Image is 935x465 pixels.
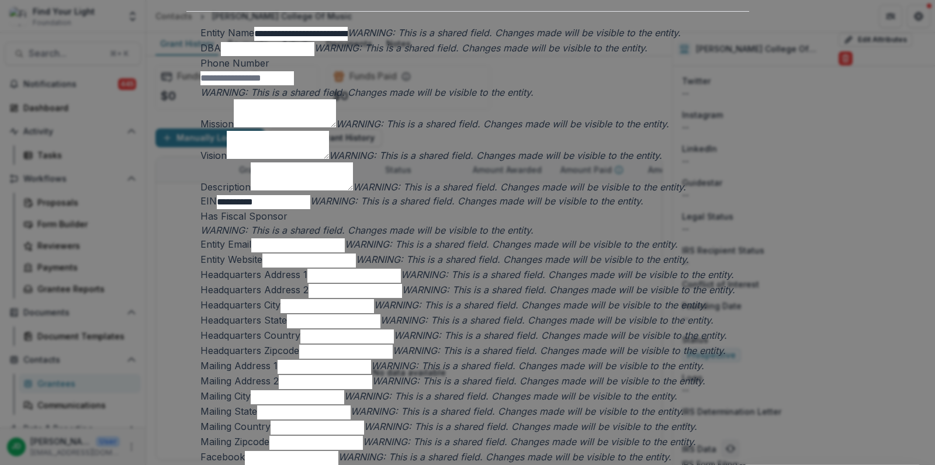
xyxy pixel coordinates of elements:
[200,118,234,130] label: Mission
[200,451,245,463] label: Facebook
[314,42,647,54] i: WARNING: This is a shared field. Changes made will be visible to the entity.
[200,86,534,98] i: WARNING: This is a shared field. Changes made will be visible to the entity.
[200,210,288,222] label: Has Fiscal Sponsor
[345,238,678,250] i: WARNING: This is a shared field. Changes made will be visible to the entity.
[351,405,684,417] i: WARNING: This is a shared field. Changes made will be visible to the entity.
[329,150,662,161] i: WARNING: This is a shared field. Changes made will be visible to the entity.
[310,195,643,207] i: WARNING: This is a shared field. Changes made will be visible to the entity.
[200,436,269,447] label: Mailing Zipcode
[394,329,727,341] i: WARNING: This is a shared field. Changes made will be visible to the entity.
[200,390,251,402] label: Mailing City
[363,436,696,447] i: WARNING: This is a shared field. Changes made will be visible to the entity.
[353,181,686,193] i: WARNING: This is a shared field. Changes made will be visible to the entity.
[200,299,280,311] label: Headquarters City
[200,42,221,54] label: DBA
[348,27,681,39] i: WARNING: This is a shared field. Changes made will be visible to the entity.
[200,27,254,39] label: Entity Name
[200,360,278,372] label: Mailing Address 1
[371,360,704,372] i: WARNING: This is a shared field. Changes made will be visible to the entity.
[200,314,287,326] label: Headquarters State
[200,181,251,193] label: Description
[200,269,307,280] label: Headquarters Address 1
[200,329,300,341] label: Headquarters Country
[200,195,217,207] label: EIN
[200,150,227,161] label: Vision
[338,451,671,463] i: WARNING: This is a shared field. Changes made will be visible to the entity.
[200,405,257,417] label: Mailing State
[393,345,726,356] i: WARNING: This is a shared field. Changes made will be visible to the entity.
[200,254,262,265] label: Entity Website
[336,118,669,130] i: WARNING: This is a shared field. Changes made will be visible to the entity.
[200,421,271,432] label: Mailing Country
[401,269,734,280] i: WARNING: This is a shared field. Changes made will be visible to the entity.
[200,57,269,69] label: Phone Number
[372,375,705,387] i: WARNING: This is a shared field. Changes made will be visible to the entity.
[344,390,677,402] i: WARNING: This is a shared field. Changes made will be visible to the entity.
[356,254,689,265] i: WARNING: This is a shared field. Changes made will be visible to the entity.
[402,284,735,296] i: WARNING: This is a shared field. Changes made will be visible to the entity.
[200,345,299,356] label: Headquarters Zipcode
[374,299,707,311] i: WARNING: This is a shared field. Changes made will be visible to the entity.
[200,284,309,296] label: Headquarters Address 2
[200,375,279,387] label: Mailing Address 2
[200,224,534,236] i: WARNING: This is a shared field. Changes made will be visible to the entity.
[364,421,697,432] i: WARNING: This is a shared field. Changes made will be visible to the entity.
[200,238,251,250] label: Entity Email
[380,314,714,326] i: WARNING: This is a shared field. Changes made will be visible to the entity.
